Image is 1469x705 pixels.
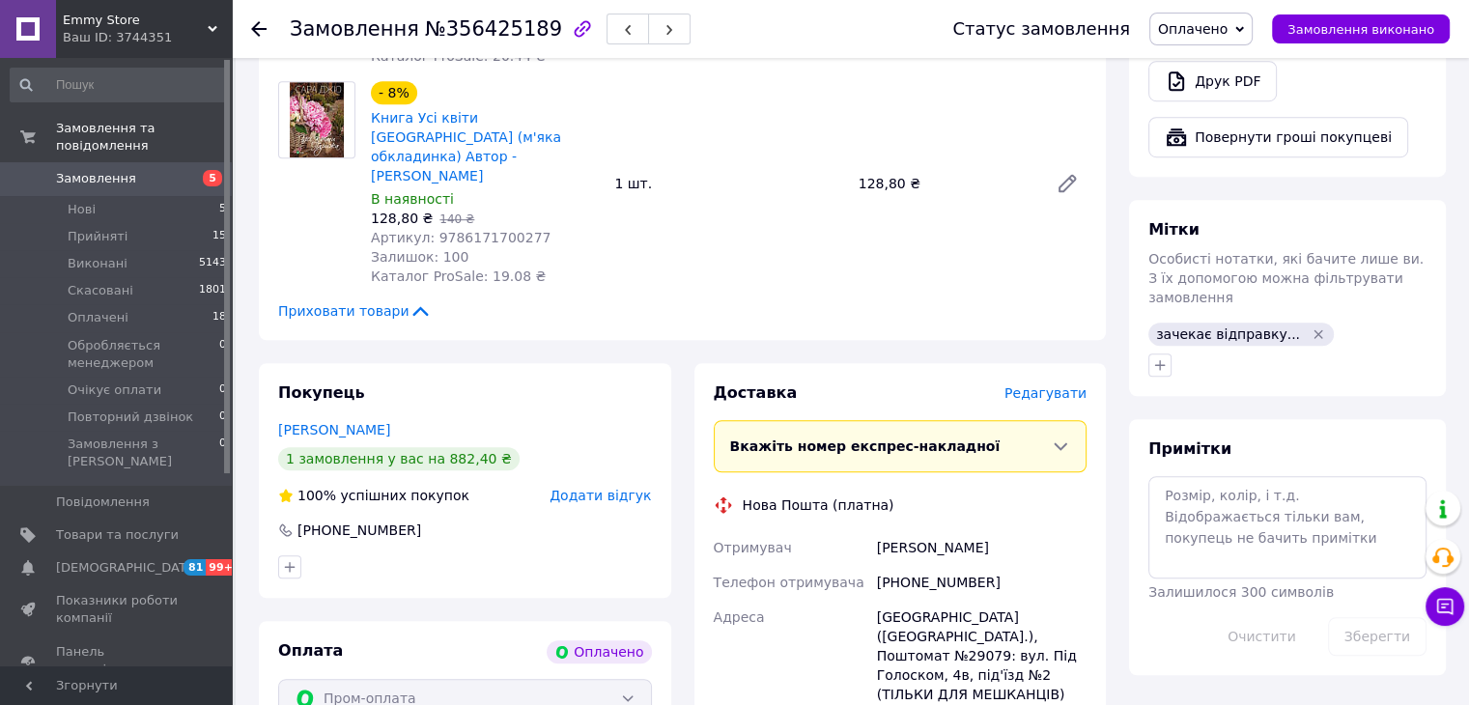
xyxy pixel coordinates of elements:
[278,641,343,660] span: Оплата
[251,19,267,39] div: Повернутися назад
[371,268,546,284] span: Каталог ProSale: 19.08 ₴
[56,120,232,155] span: Замовлення та повідомлення
[1158,21,1228,37] span: Оплачено
[56,170,136,187] span: Замовлення
[278,447,520,470] div: 1 замовлення у вас на 882,40 ₴
[371,211,433,226] span: 128,80 ₴
[56,493,150,511] span: Повідомлення
[439,212,474,226] span: 140 ₴
[68,409,193,426] span: Повторний дзвінок
[290,17,419,41] span: Замовлення
[873,530,1090,565] div: [PERSON_NAME]
[219,381,226,399] span: 0
[1004,385,1087,401] span: Редагувати
[550,488,651,503] span: Додати відгук
[68,228,127,245] span: Прийняті
[1426,587,1464,626] button: Чат з покупцем
[68,381,161,399] span: Очікує оплати
[184,559,206,576] span: 81
[1148,61,1277,101] a: Друк PDF
[371,191,454,207] span: В наявності
[1148,439,1231,458] span: Примітки
[278,383,365,402] span: Покупець
[68,201,96,218] span: Нові
[212,228,226,245] span: 15
[1287,22,1434,37] span: Замовлення виконано
[297,488,336,503] span: 100%
[56,643,179,678] span: Панель управління
[851,170,1040,197] div: 128,80 ₴
[714,609,765,625] span: Адреса
[219,436,226,470] span: 0
[68,282,133,299] span: Скасовані
[56,526,179,544] span: Товари та послуги
[1148,220,1200,239] span: Мітки
[738,495,899,515] div: Нова Пошта (платна)
[219,201,226,218] span: 5
[371,48,546,64] span: Каталог ProSale: 20.44 ₴
[1156,326,1300,342] span: зачекає відправку...
[290,82,345,157] img: Книга Усі квіти Парижа (м'яка обкладинка) Автор - Джіо Сара
[1311,326,1326,342] svg: Видалити мітку
[56,559,199,577] span: [DEMOGRAPHIC_DATA]
[296,521,423,540] div: [PHONE_NUMBER]
[68,436,219,470] span: Замовлення з [PERSON_NAME]
[714,540,792,555] span: Отримувач
[206,559,238,576] span: 99+
[68,309,128,326] span: Оплачені
[68,255,127,272] span: Виконані
[714,383,798,402] span: Доставка
[278,301,432,321] span: Приховати товари
[371,249,468,265] span: Залишок: 100
[607,170,850,197] div: 1 шт.
[371,110,561,183] a: Книга Усі квіти [GEOGRAPHIC_DATA] (м'яка обкладинка) Автор - [PERSON_NAME]
[199,255,226,272] span: 5143
[952,19,1130,39] div: Статус замовлення
[278,422,390,437] a: [PERSON_NAME]
[730,438,1001,454] span: Вкажіть номер експрес-накладної
[56,592,179,627] span: Показники роботи компанії
[1048,164,1087,203] a: Редагувати
[219,409,226,426] span: 0
[63,12,208,29] span: Emmy Store
[1148,117,1408,157] button: Повернути гроші покупцеві
[1272,14,1450,43] button: Замовлення виконано
[278,486,469,505] div: успішних покупок
[547,640,651,663] div: Оплачено
[212,309,226,326] span: 18
[371,230,551,245] span: Артикул: 9786171700277
[10,68,228,102] input: Пошук
[219,337,226,372] span: 0
[63,29,232,46] div: Ваш ID: 3744351
[1148,584,1334,600] span: Залишилося 300 символів
[199,282,226,299] span: 1801
[873,565,1090,600] div: [PHONE_NUMBER]
[1148,251,1424,305] span: Особисті нотатки, які бачите лише ви. З їх допомогою можна фільтрувати замовлення
[68,337,219,372] span: Обробляється менеджером
[203,170,222,186] span: 5
[425,17,562,41] span: №356425189
[714,575,864,590] span: Телефон отримувача
[371,81,417,104] div: - 8%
